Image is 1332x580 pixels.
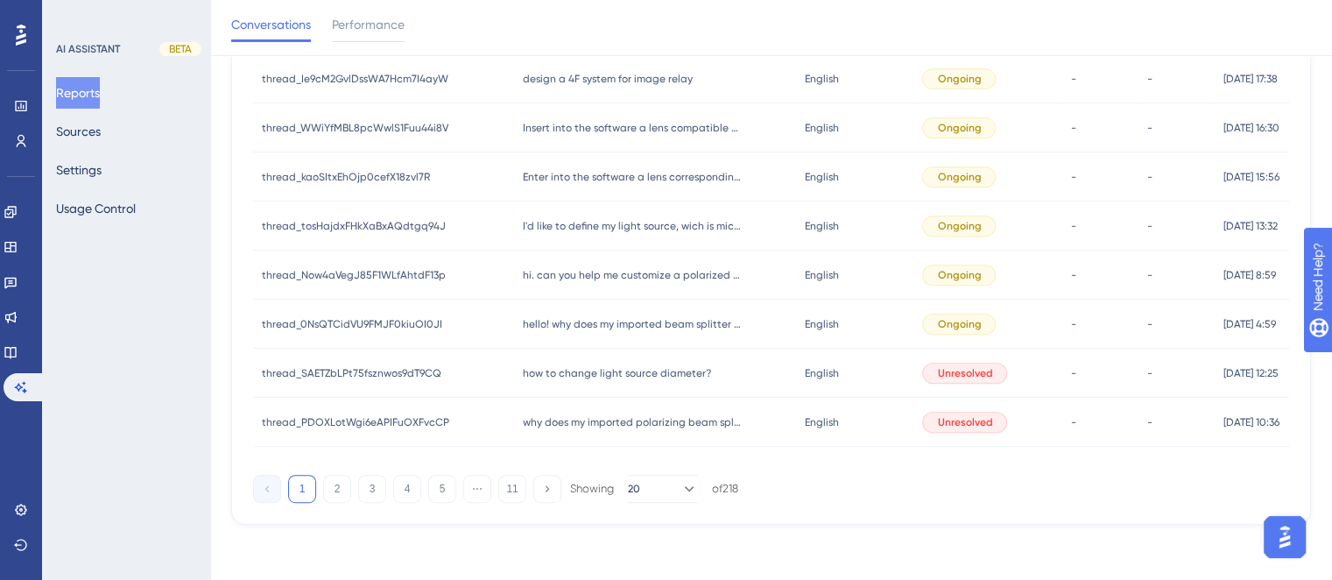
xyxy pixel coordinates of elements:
span: [DATE] 17:38 [1223,72,1278,86]
span: Ongoing [937,72,981,86]
div: BETA [159,42,201,56]
span: English [805,219,839,233]
span: [DATE] 12:25 [1223,366,1279,380]
button: 4 [393,475,421,503]
span: Insert into the software a lens compatible with a field size of 1.5/0.5 meters from a nominal dis... [523,121,742,135]
span: hello! why does my imported beam splitter and 50:50 beam splitter not hitting each other? [523,317,742,331]
span: how to change light source diameter? [523,366,711,380]
span: - [1071,366,1076,380]
span: - [1071,72,1076,86]
button: Sources [56,116,101,147]
span: thread_SAETZbLPt75fsznwos9dT9CQ [262,366,441,380]
span: Ongoing [937,219,981,233]
span: thread_kaoSItxEhOjp0cefX18zvl7R [262,170,430,184]
span: - [1071,219,1076,233]
span: [DATE] 16:30 [1223,121,1279,135]
span: - [1147,121,1152,135]
span: - [1071,415,1076,429]
span: - [1147,72,1152,86]
span: I'd like to define my light source, wich is microlamp MGG 1088-09 T3/4, it's a lamp, not LED or l... [523,219,742,233]
div: Showing [570,481,614,497]
span: [DATE] 15:56 [1223,170,1279,184]
span: English [805,268,839,282]
span: Unresolved [937,366,992,380]
span: - [1071,317,1076,331]
span: thread_Ie9cM2GvlDssWA7Hcm7I4ayW [262,72,448,86]
button: Reports [56,77,100,109]
span: English [805,121,839,135]
span: thread_tosHajdxFHkXaBxAQdtgq94J [262,219,446,233]
div: AI ASSISTANT [56,42,120,56]
span: Unresolved [937,415,992,429]
span: thread_0NsQTCidVU9FMJF0kiuOI0JI [262,317,442,331]
span: English [805,317,839,331]
span: - [1071,121,1076,135]
span: thread_PDOXLotWgi6eAPIFuOXFvcCP [262,415,449,429]
span: English [805,366,839,380]
span: Ongoing [937,268,981,282]
span: [DATE] 13:32 [1223,219,1278,233]
span: Ongoing [937,121,981,135]
span: English [805,170,839,184]
button: 2 [323,475,351,503]
span: [DATE] 10:36 [1223,415,1279,429]
span: [DATE] 8:59 [1223,268,1276,282]
span: Ongoing [937,170,981,184]
span: thread_WWiYfMBL8pcWwlS1Fuu44i8V [262,121,448,135]
span: - [1071,170,1076,184]
span: Ongoing [937,317,981,331]
button: Usage Control [56,193,136,224]
span: design a 4F system for image relay [523,72,693,86]
span: English [805,415,839,429]
span: - [1147,415,1152,429]
span: - [1147,366,1152,380]
button: 20 [628,475,698,503]
span: 20 [628,482,640,496]
button: 11 [498,475,526,503]
button: Settings [56,154,102,186]
div: of 218 [712,481,738,497]
span: - [1147,219,1152,233]
span: Need Help? [41,4,109,25]
span: - [1071,268,1076,282]
span: English [805,72,839,86]
span: Conversations [231,14,311,35]
button: ⋯ [463,475,491,503]
iframe: UserGuiding AI Assistant Launcher [1258,511,1311,563]
button: 1 [288,475,316,503]
span: - [1147,268,1152,282]
span: [DATE] 4:59 [1223,317,1276,331]
span: hi. can you help me customize a polarized beam splitter in 3DOptix? [523,268,742,282]
button: 3 [358,475,386,503]
button: 5 [428,475,456,503]
span: Enter into the software a lens corresponding to a field size of 1.5/0.5 meters from a nominal dis... [523,170,742,184]
span: why does my imported polarizing beam splitter not hitting the lenses? [523,415,742,429]
span: - [1147,170,1152,184]
span: Performance [332,14,405,35]
span: thread_Now4aVegJ85F1WLfAhtdF13p [262,268,446,282]
span: - [1147,317,1152,331]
